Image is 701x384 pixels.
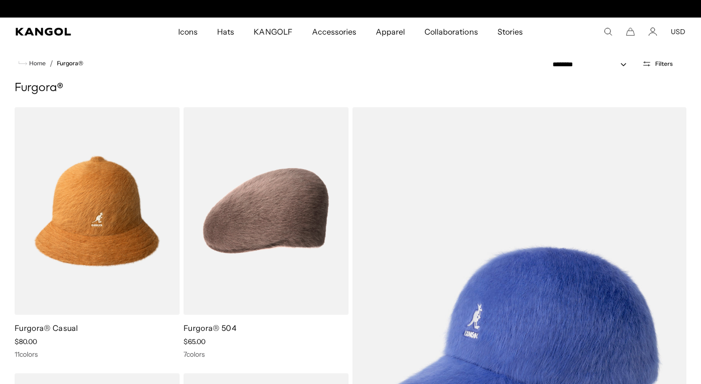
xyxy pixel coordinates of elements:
[15,323,78,333] a: Furgora® Casual
[415,18,487,46] a: Collaborations
[488,18,533,46] a: Stories
[671,27,685,36] button: USD
[184,323,237,333] a: Furgora® 504
[178,18,198,46] span: Icons
[626,27,635,36] button: Cart
[184,350,349,359] div: 7 colors
[376,18,405,46] span: Apparel
[250,5,451,13] div: 1 of 2
[424,18,478,46] span: Collaborations
[655,60,673,67] span: Filters
[217,18,234,46] span: Hats
[15,81,686,96] h1: Furgora®
[498,18,523,46] span: Stories
[27,60,46,67] span: Home
[254,18,292,46] span: KANGOLF
[15,107,180,315] img: Furgora® Casual
[184,337,205,346] span: $65.00
[604,27,612,36] summary: Search here
[57,60,83,67] a: Furgora®
[250,5,451,13] slideshow-component: Announcement bar
[312,18,356,46] span: Accessories
[636,59,679,68] button: Open filters
[18,59,46,68] a: Home
[302,18,366,46] a: Accessories
[366,18,415,46] a: Apparel
[244,18,302,46] a: KANGOLF
[16,28,117,36] a: Kangol
[184,107,349,315] img: Furgora® 504
[15,350,180,359] div: 11 colors
[207,18,244,46] a: Hats
[168,18,207,46] a: Icons
[549,59,636,70] select: Sort by: Featured
[648,27,657,36] a: Account
[46,58,53,69] li: /
[15,337,37,346] span: $80.00
[250,5,451,13] div: Announcement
